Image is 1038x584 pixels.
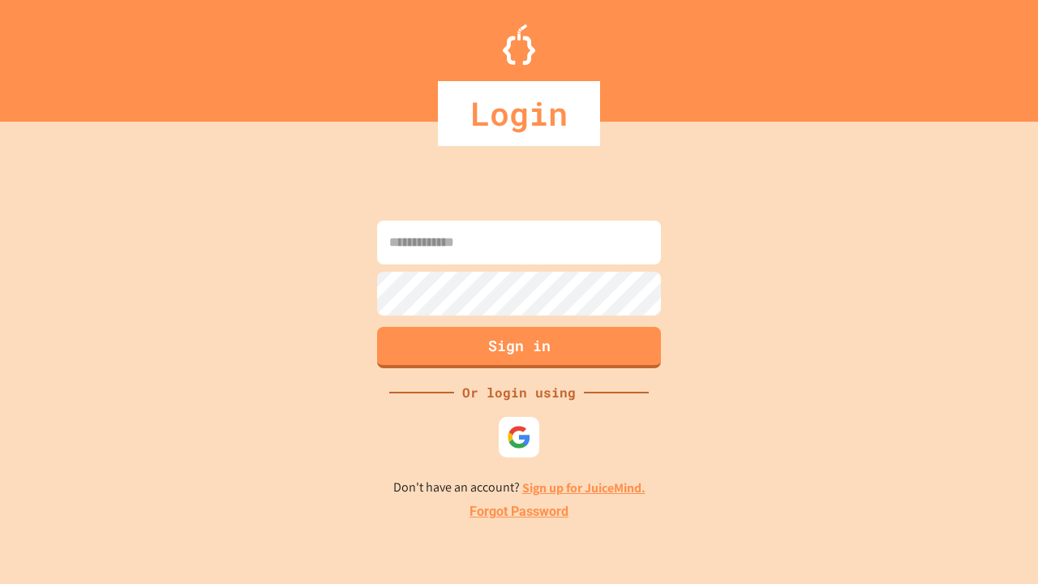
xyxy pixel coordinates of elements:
[377,327,661,368] button: Sign in
[454,383,584,402] div: Or login using
[438,81,600,146] div: Login
[522,479,646,496] a: Sign up for JuiceMind.
[503,24,535,65] img: Logo.svg
[393,478,646,498] p: Don't have an account?
[507,425,531,449] img: google-icon.svg
[470,502,568,522] a: Forgot Password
